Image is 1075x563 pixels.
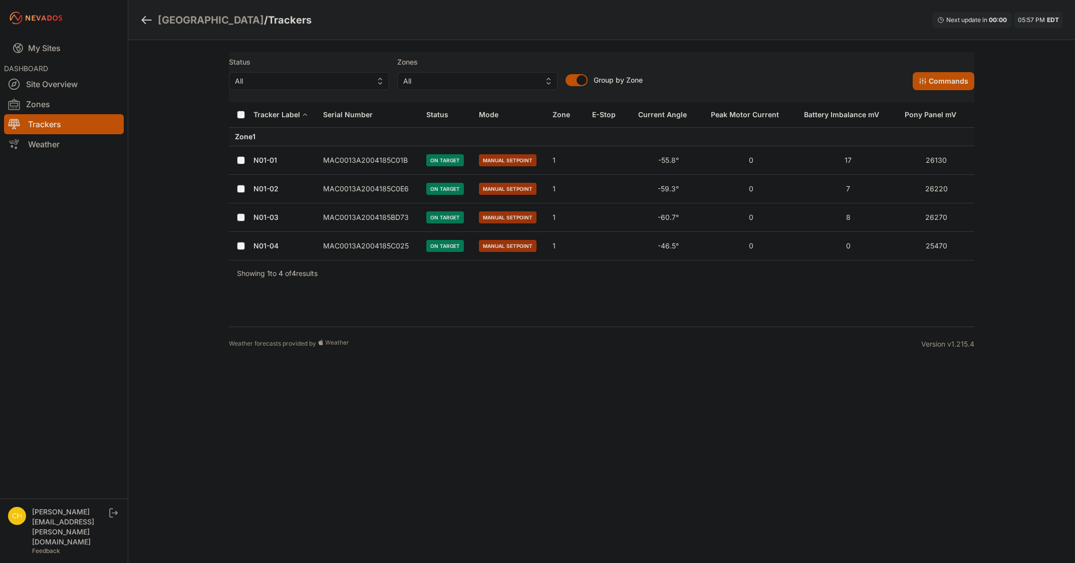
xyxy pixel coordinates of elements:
button: Pony Panel mV [905,103,964,127]
div: Current Angle [638,110,687,120]
span: Manual Setpoint [479,154,536,166]
button: Battery Imbalance mV [804,103,887,127]
span: 05:57 PM [1018,16,1045,24]
span: 4 [292,269,296,277]
div: Serial Number [323,110,373,120]
a: Site Overview [4,74,124,94]
button: Zone [553,103,578,127]
span: Manual Setpoint [479,183,536,195]
td: Zone 1 [229,128,974,146]
div: Peak Motor Current [711,110,779,120]
p: Showing to of results [237,268,318,278]
button: Peak Motor Current [711,103,787,127]
button: Commands [913,72,974,90]
td: -55.8° [632,146,705,175]
button: Serial Number [323,103,381,127]
button: All [229,72,389,90]
label: Zones [397,56,558,68]
span: On Target [426,211,464,223]
td: 25470 [899,232,974,260]
a: Trackers [4,114,124,134]
div: [PERSON_NAME][EMAIL_ADDRESS][PERSON_NAME][DOMAIN_NAME] [32,507,107,547]
button: Mode [479,103,506,127]
a: Feedback [32,547,60,554]
td: 26130 [899,146,974,175]
td: 1 [547,175,586,203]
div: Status [426,110,448,120]
div: Mode [479,110,498,120]
span: 4 [279,269,283,277]
span: DASHBOARD [4,64,48,73]
td: -60.7° [632,203,705,232]
button: Current Angle [638,103,695,127]
button: All [397,72,558,90]
td: MAC0013A2004185BD73 [317,203,420,232]
nav: Breadcrumb [140,7,312,33]
span: Manual Setpoint [479,211,536,223]
img: Nevados [8,10,64,26]
td: 7 [798,175,899,203]
td: -46.5° [632,232,705,260]
td: MAC0013A2004185C025 [317,232,420,260]
span: Manual Setpoint [479,240,536,252]
td: 0 [705,175,798,203]
a: N01-03 [253,213,279,221]
span: On Target [426,240,464,252]
td: 0 [705,203,798,232]
a: My Sites [4,36,124,60]
a: [GEOGRAPHIC_DATA] [158,13,264,27]
td: 17 [798,146,899,175]
div: Tracker Label [253,110,300,120]
span: All [235,75,369,87]
a: N01-02 [253,184,279,193]
td: 1 [547,232,586,260]
td: 1 [547,146,586,175]
td: 0 [705,232,798,260]
a: Zones [4,94,124,114]
td: -59.3° [632,175,705,203]
span: All [403,75,537,87]
div: Version v1.215.4 [921,339,974,349]
a: Weather [4,134,124,154]
span: Group by Zone [594,76,643,84]
button: Status [426,103,456,127]
h3: Trackers [268,13,312,27]
img: chris.young@nevados.solar [8,507,26,525]
div: E-Stop [592,110,616,120]
td: 26220 [899,175,974,203]
div: Zone [553,110,570,120]
div: Battery Imbalance mV [804,110,879,120]
span: Next update in [946,16,987,24]
span: / [264,13,268,27]
td: MAC0013A2004185C01B [317,146,420,175]
span: 1 [267,269,270,277]
button: Tracker Label [253,103,308,127]
td: 8 [798,203,899,232]
div: Pony Panel mV [905,110,956,120]
div: 00 : 00 [989,16,1007,24]
td: 1 [547,203,586,232]
span: On Target [426,154,464,166]
span: EDT [1047,16,1059,24]
span: On Target [426,183,464,195]
div: Weather forecasts provided by [229,339,921,349]
td: MAC0013A2004185C0E6 [317,175,420,203]
a: N01-04 [253,241,279,250]
label: Status [229,56,389,68]
button: E-Stop [592,103,624,127]
td: 0 [798,232,899,260]
td: 26270 [899,203,974,232]
a: N01-01 [253,156,277,164]
td: 0 [705,146,798,175]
